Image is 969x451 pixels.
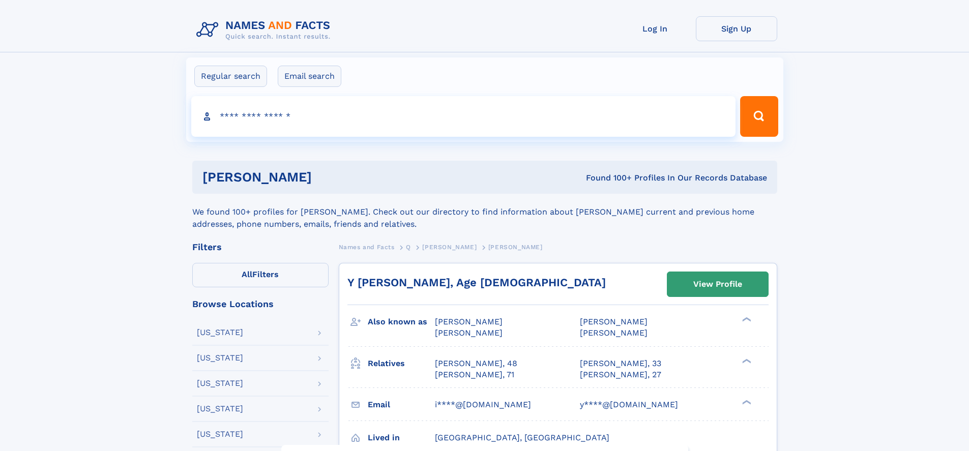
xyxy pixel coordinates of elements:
[197,405,243,413] div: [US_STATE]
[368,429,435,446] h3: Lived in
[580,369,661,380] a: [PERSON_NAME], 27
[435,317,503,326] span: [PERSON_NAME]
[192,263,329,287] label: Filters
[740,399,752,405] div: ❯
[740,96,778,137] button: Search Button
[368,355,435,372] h3: Relatives
[740,357,752,364] div: ❯
[197,430,243,438] div: [US_STATE]
[614,16,696,41] a: Log In
[693,273,742,296] div: View Profile
[191,96,736,137] input: search input
[435,358,517,369] a: [PERSON_NAME], 48
[435,433,609,442] span: [GEOGRAPHIC_DATA], [GEOGRAPHIC_DATA]
[580,358,661,369] a: [PERSON_NAME], 33
[422,244,477,251] span: [PERSON_NAME]
[197,379,243,387] div: [US_STATE]
[192,243,329,252] div: Filters
[192,299,329,309] div: Browse Locations
[435,328,503,338] span: [PERSON_NAME]
[488,244,543,251] span: [PERSON_NAME]
[422,240,477,253] a: [PERSON_NAME]
[192,194,777,230] div: We found 100+ profiles for [PERSON_NAME]. Check out our directory to find information about [PERS...
[339,240,395,253] a: Names and Facts
[202,171,449,184] h1: [PERSON_NAME]
[197,328,243,337] div: [US_STATE]
[740,316,752,323] div: ❯
[368,396,435,413] h3: Email
[242,269,252,279] span: All
[580,328,648,338] span: [PERSON_NAME]
[278,66,341,87] label: Email search
[197,354,243,362] div: [US_STATE]
[580,317,648,326] span: [PERSON_NAME]
[192,16,339,44] img: Logo Names and Facts
[449,172,767,184] div: Found 100+ Profiles In Our Records Database
[435,369,514,380] a: [PERSON_NAME], 71
[667,272,768,296] a: View Profile
[368,313,435,330] h3: Also known as
[406,244,411,251] span: Q
[194,66,267,87] label: Regular search
[347,276,606,289] a: Y [PERSON_NAME], Age [DEMOGRAPHIC_DATA]
[406,240,411,253] a: Q
[696,16,777,41] a: Sign Up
